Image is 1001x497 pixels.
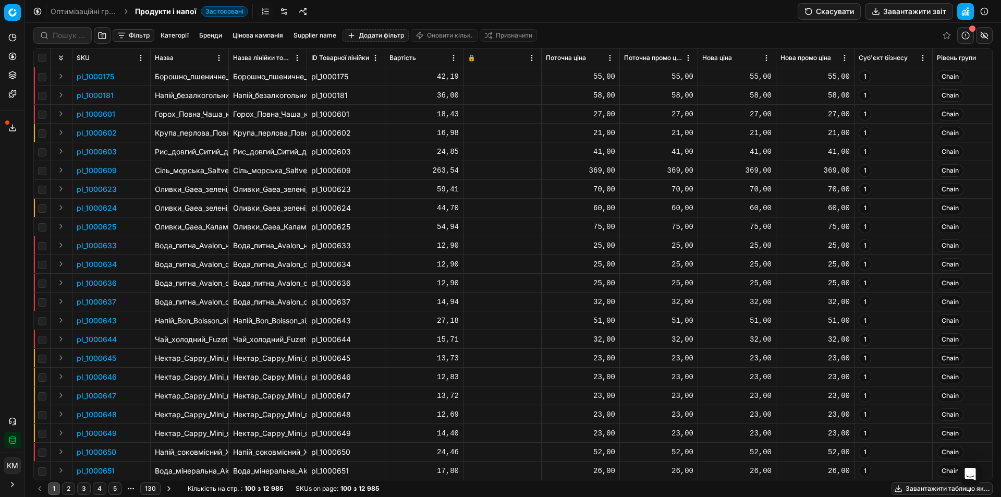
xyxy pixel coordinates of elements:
div: 23,00 [702,372,772,382]
p: pl_1000634 [77,259,117,270]
div: 32,00 [702,334,772,345]
div: 41,00 [546,147,615,157]
div: 23,00 [780,409,850,420]
span: Chain [937,390,963,402]
div: 21,00 [624,128,693,138]
span: Chain [937,296,963,308]
button: pl_1000644 [77,334,117,345]
span: Chain [937,70,963,83]
span: ID Товарної лінійки [311,54,369,62]
span: 1 [859,70,871,83]
div: Вода_питна_Avalon_середньогазована_1.5_л [233,259,302,270]
button: pl_1000609 [77,165,117,176]
p: pl_1000602 [77,128,117,138]
div: 70,00 [780,184,850,195]
span: Chain [937,89,963,102]
button: Expand [55,145,67,157]
div: 12,90 [389,278,459,288]
div: 51,00 [702,316,772,326]
button: Expand [55,220,67,233]
div: Сіль_морська_Saltverk_з_ароматом_копченої_берези_90_г [233,165,302,176]
span: Chain [937,408,963,421]
div: 369,00 [702,165,772,176]
button: Expand [55,295,67,308]
div: Борошно_пшеничне_Зерновита_2_кг [233,71,302,82]
div: Нектар_Cappy_Mini_банан_полуниця_200_мл [233,353,302,363]
span: 1 [859,108,871,120]
p: Горох_Повна_Чаша_колотий,_шліфований_900_г [155,109,224,119]
button: Supplier name [289,29,340,42]
button: КM [4,457,21,474]
span: 1 [859,258,871,271]
button: Цінова кампанія [228,29,287,42]
span: Рівень групи [937,54,976,62]
div: 51,00 [624,316,693,326]
p: pl_1000623 [77,184,117,195]
input: Пошук по SKU або назві [53,30,85,41]
span: Chain [937,127,963,139]
p: Нектар_Cappy_Mini_виноград_яблуко_200_мл [155,372,224,382]
span: Chain [937,164,963,177]
div: 25,00 [624,278,693,288]
span: 1 [859,390,871,402]
span: Chain [937,352,963,365]
button: Expand [55,370,67,383]
p: Сіль_морська_Saltverk_з_ароматом_копченої_берези_90_г [155,165,224,176]
div: 25,00 [780,240,850,251]
p: Напій_Bon_Boisson_зі_смаком_лайм-м'ята_2_л [155,316,224,326]
button: Expand [55,89,67,101]
div: 58,00 [546,90,615,101]
button: Expand [55,70,67,82]
div: 60,00 [780,203,850,213]
p: pl_1000649 [77,428,117,439]
div: 59,41 [389,184,459,195]
div: 32,00 [780,334,850,345]
button: Бренди [195,29,226,42]
button: pl_1000636 [77,278,117,288]
button: pl_1000175 [77,71,114,82]
div: 18,43 [389,109,459,119]
div: 14,94 [389,297,459,307]
div: pl_1000175 [311,71,381,82]
div: pl_1000643 [311,316,381,326]
div: pl_1000646 [311,372,381,382]
div: 27,00 [780,109,850,119]
div: 32,00 [546,334,615,345]
span: Назва [155,54,174,62]
button: Expand [55,464,67,477]
button: Expand [55,314,67,326]
button: pl_1000181 [77,90,114,101]
span: 1 [859,296,871,308]
a: Оптимізаційні групи [51,6,117,17]
span: 1 [859,314,871,327]
div: 16,98 [389,128,459,138]
span: 1 [859,89,871,102]
nav: breadcrumb [51,6,248,17]
button: Expand [55,183,67,195]
span: Chain [937,258,963,271]
p: Чай_холодний_Fuzetea_зелений_лохина_та_лаванда_500_мл [155,334,224,345]
p: pl_1000646 [77,372,117,382]
div: 27,00 [546,109,615,119]
div: 25,00 [546,240,615,251]
div: Оливки_Gaea_зелені_з_лимоном_та_орегано_65_г [233,184,302,195]
p: Оливки_Gaea_Каламата_чорні_65_г [155,222,224,232]
button: 3 [77,482,91,495]
div: 369,00 [546,165,615,176]
span: Суб'єкт бізнесу [859,54,908,62]
div: 55,00 [546,71,615,82]
span: 1 [859,202,871,214]
div: 36,00 [389,90,459,101]
div: 23,00 [702,409,772,420]
div: 12,90 [389,240,459,251]
button: pl_1000601 [77,109,115,119]
span: Chain [937,146,963,158]
div: 55,00 [702,71,772,82]
strong: 100 [245,484,255,493]
div: 25,00 [546,278,615,288]
span: 1 [859,221,871,233]
span: 1 [859,352,871,365]
span: SKU [77,54,90,62]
